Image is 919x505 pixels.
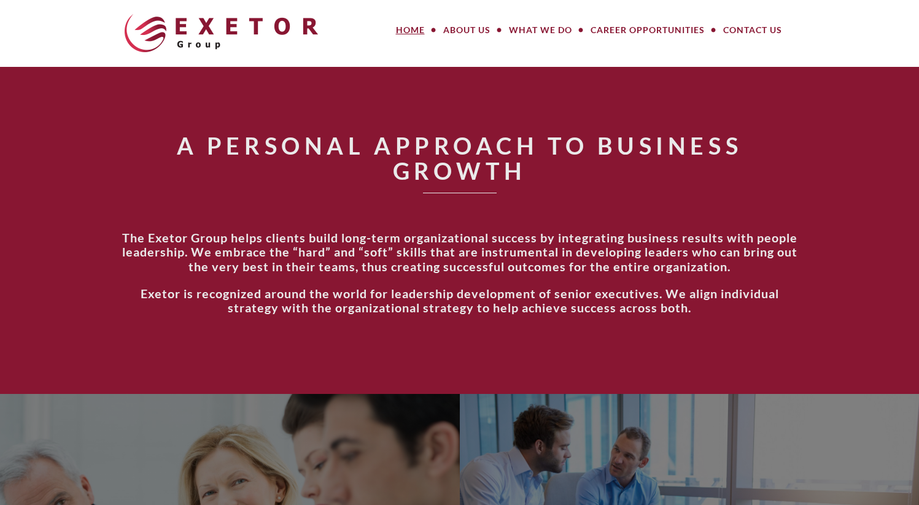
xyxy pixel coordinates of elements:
h1: A Personal Approach to Business Growth [119,133,801,184]
a: What We Do [500,18,581,42]
img: The Exetor Group [125,14,318,52]
strong: Exetor is recognized around the world for leadership development of senior executives. We align i... [141,286,779,315]
a: About Us [434,18,500,42]
a: Home [387,18,434,42]
a: Career Opportunities [581,18,714,42]
strong: The Exetor Group helps clients build long-term organizational success by integrating business res... [122,230,797,274]
a: Contact Us [714,18,791,42]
